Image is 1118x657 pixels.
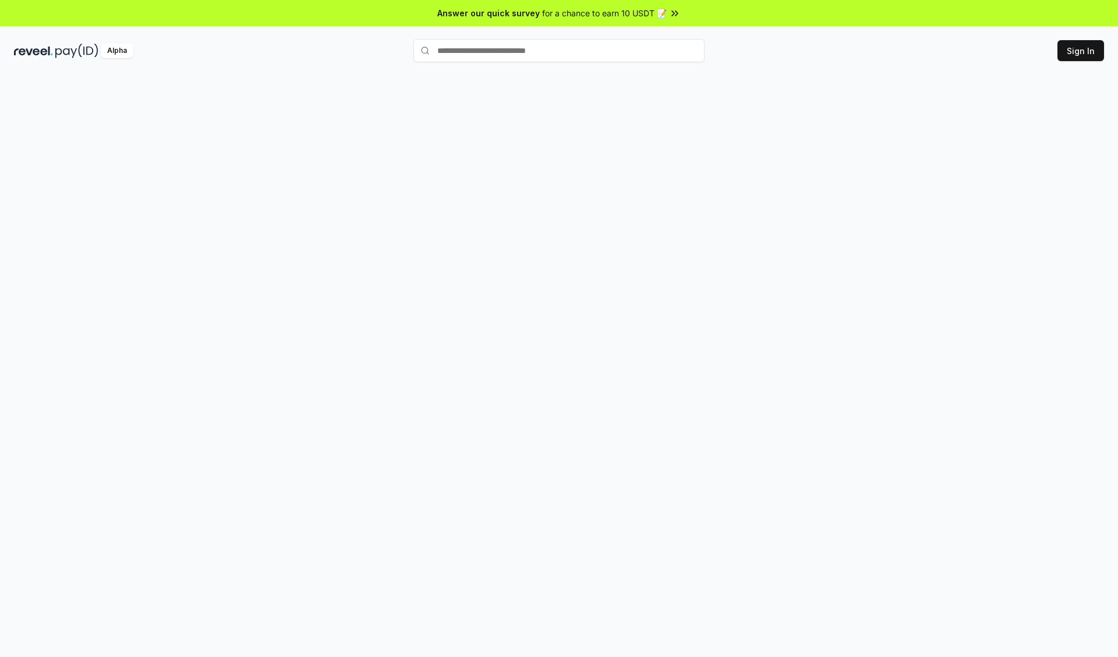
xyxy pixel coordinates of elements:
img: reveel_dark [14,44,53,58]
button: Sign In [1057,40,1104,61]
img: pay_id [55,44,98,58]
span: for a chance to earn 10 USDT 📝 [542,7,667,19]
span: Answer our quick survey [437,7,540,19]
div: Alpha [101,44,133,58]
